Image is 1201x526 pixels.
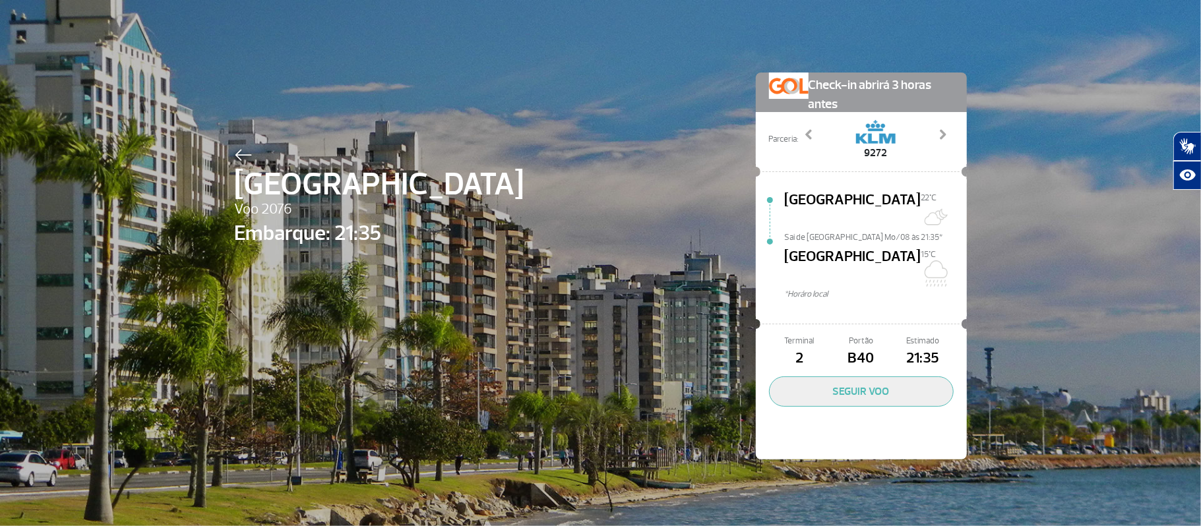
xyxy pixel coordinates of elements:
[235,198,524,221] span: Voo 2076
[769,133,799,146] span: Parceria:
[830,347,892,370] span: B40
[235,161,524,208] span: [GEOGRAPHIC_DATA]
[921,204,948,230] img: Muitas nuvens
[921,192,937,203] span: 22°C
[809,73,954,114] span: Check-in abrirá 3 horas antes
[830,335,892,347] span: Portão
[856,145,896,161] span: 9272
[892,347,953,370] span: 21:35
[784,288,967,301] span: *Horáro local
[1173,132,1201,190] div: Plugin de acessibilidade da Hand Talk.
[784,246,921,288] span: [GEOGRAPHIC_DATA]
[784,231,967,241] span: Sai de [GEOGRAPHIC_DATA] Mo/08 às 21:35*
[769,335,830,347] span: Terminal
[892,335,953,347] span: Estimado
[921,260,948,287] img: Nublado
[769,376,954,407] button: SEGUIR VOO
[769,347,830,370] span: 2
[921,249,937,260] span: 15°C
[1173,161,1201,190] button: Abrir recursos assistivos.
[1173,132,1201,161] button: Abrir tradutor de língua de sinais.
[784,189,921,231] span: [GEOGRAPHIC_DATA]
[235,218,524,249] span: Embarque: 21:35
